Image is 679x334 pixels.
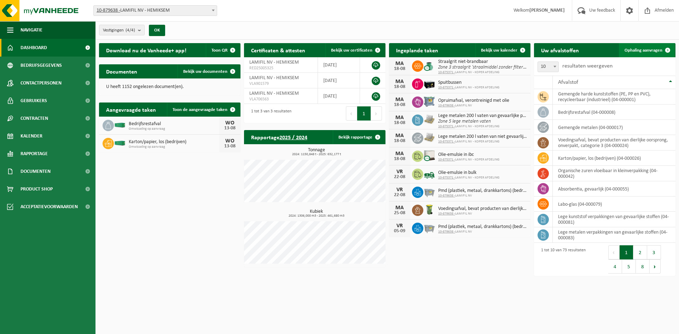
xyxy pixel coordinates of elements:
[114,140,126,146] img: HK-XC-30-GN-00
[249,81,312,87] span: VLA901579
[244,43,312,57] h2: Certificaten & attesten
[438,134,527,140] span: Lege metalen 200 l vaten van niet gevaarlijke producten
[438,212,527,216] span: LAMIFIL NV
[393,61,407,66] div: MA
[438,70,455,74] tcxspan: Call 10-875371 - via 3CX
[636,259,650,274] button: 8
[438,124,455,128] tcxspan: Call 10-875371 - via 3CX
[438,194,527,198] span: LAMIFIL NV
[423,222,435,234] img: WB-2500-GAL-GY-01
[21,127,42,145] span: Kalender
[94,6,217,16] span: 10-879638 - LAMIFIL NV - HEMIKSEM
[393,139,407,143] div: 18-08
[21,39,47,57] span: Dashboard
[393,97,407,102] div: MA
[223,120,237,126] div: WO
[553,212,675,227] td: lege kunststof verpakkingen van gevaarlijke stoffen (04-000081)
[438,158,499,162] span: LAMIFIL NV - KOPER AFDELING
[423,77,435,89] img: PB-LB-0680-HPE-BK-11
[553,166,675,181] td: organische zuren vloeibaar in kleinverpakking (04-000042)
[249,65,312,71] span: RED25005325
[423,113,435,125] img: LP-PA-00000-WDN-11
[389,43,445,57] h2: Ingeplande taken
[248,209,385,218] h3: Kubiek
[619,43,675,57] a: Ophaling aanvragen
[346,106,357,121] button: Previous
[393,211,407,216] div: 25-08
[620,245,633,259] button: 1
[529,8,565,13] strong: [PERSON_NAME]
[99,64,144,78] h2: Documenten
[438,176,455,180] tcxspan: Call 10-875371 - via 3CX
[331,48,372,53] span: Bekijk uw certificaten
[438,119,491,124] i: Zone 5 lege metalen vaten
[438,176,499,180] span: LAMIFIL NV - KOPER AFDELING
[438,86,455,89] tcxspan: Call 10-875371 - via 3CX
[438,59,527,65] span: Straalgrit niet-brandbaar
[553,181,675,197] td: absorbentia, gevaarlijk (04-000055)
[393,79,407,84] div: MA
[249,75,299,81] span: LAMIFIL NV - HEMIKSEM
[103,25,135,36] span: Vestigingen
[393,121,407,125] div: 18-08
[438,65,534,70] i: Zone 3 straalgrit ‘straalmiddel zonder filterdoek’
[21,57,62,74] span: Bedrijfsgegevens
[438,86,499,90] span: LAMIFIL NV - KOPER AFDELING
[173,107,227,112] span: Toon de aangevraagde taken
[553,151,675,166] td: karton/papier, los (bedrijven) (04-000026)
[481,48,517,53] span: Bekijk uw kalender
[248,106,291,121] div: 1 tot 3 van 3 resultaten
[21,110,48,127] span: Contracten
[248,148,385,156] h3: Tonnage
[423,168,435,180] img: BL-LQ-LV
[21,198,78,216] span: Acceptatievoorwaarden
[357,106,371,121] button: 1
[129,139,219,145] span: Karton/papier, los (bedrijven)
[114,122,126,128] img: HK-XC-30-GN-00
[423,204,435,216] img: WB-0140-HPE-GN-50
[99,25,145,35] button: Vestigingen(4/4)
[126,28,135,33] count: (4/4)
[318,88,360,104] td: [DATE]
[99,102,163,116] h2: Aangevraagde taken
[538,62,558,72] span: 10
[318,73,360,88] td: [DATE]
[223,126,237,131] div: 13-08
[553,227,675,243] td: lege metalen verpakkingen van gevaarlijke stoffen (04-000083)
[625,48,662,53] span: Ophaling aanvragen
[223,138,237,144] div: WO
[248,153,385,156] span: 2024: 1150,848 t - 2025: 632,177 t
[438,158,455,162] tcxspan: Call 10-875371 - via 3CX
[438,206,527,212] span: Voedingsafval, bevat producten van dierlijke oorsprong, onverpakt, categorie 3
[553,105,675,120] td: bedrijfsrestafval (04-000008)
[553,197,675,212] td: labo-glas (04-000079)
[393,187,407,193] div: VR
[129,127,219,131] span: Omwisseling op aanvraag
[423,150,435,162] img: PB-IC-CU
[183,69,227,74] span: Bekijk uw documenten
[393,157,407,162] div: 18-08
[438,70,527,75] span: LAMIFIL NV - KOPER AFDELING
[438,104,509,108] span: LAMIFIL NV
[438,212,455,216] tcxspan: Call 10-879638 - via 3CX
[423,186,435,198] img: WB-2500-GAL-GY-01
[211,48,227,53] span: Toon QR
[393,193,407,198] div: 22-08
[393,229,407,234] div: 05-09
[538,245,586,274] div: 1 tot 10 van 73 resultaten
[423,95,435,107] img: PB-AP-0800-MET-02-01
[553,120,675,135] td: gemengde metalen (04-000017)
[129,121,219,127] span: Bedrijfsrestafval
[622,259,636,274] button: 5
[21,92,47,110] span: Gebruikers
[333,130,385,144] a: Bekijk rapportage
[223,144,237,149] div: 13-08
[553,135,675,151] td: voedingsafval, bevat producten van dierlijke oorsprong, onverpakt, categorie 3 (04-000024)
[318,57,360,73] td: [DATE]
[647,245,661,259] button: 3
[438,194,455,198] tcxspan: Call 10-879638 - via 3CX
[438,230,455,234] tcxspan: Call 10-879638 - via 3CX
[393,205,407,211] div: MA
[438,98,509,104] span: Opruimafval, verontreinigd met olie
[438,230,527,234] span: LAMIFIL NV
